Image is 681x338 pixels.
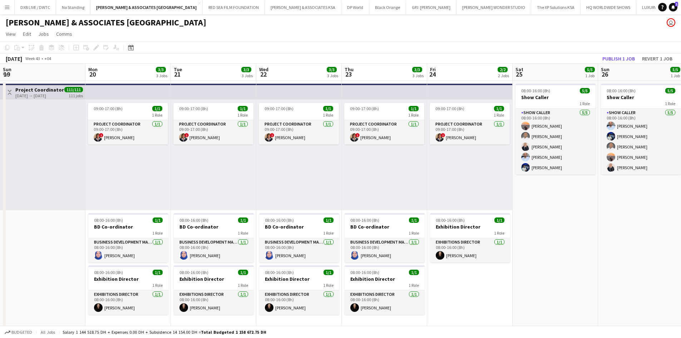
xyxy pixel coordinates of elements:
div: 1 Job [671,73,680,78]
span: 08:00-16:00 (8h) [179,217,208,223]
button: DXB LIVE / DWTC [15,0,56,14]
span: 08:00-16:00 (8h) [179,270,208,275]
span: 1 Role [237,112,248,118]
app-job-card: 09:00-17:00 (8h)1/11 RoleProject Coordinator1/109:00-17:00 (8h)![PERSON_NAME] [430,103,510,144]
span: 3/3 [241,67,251,72]
div: 3 Jobs [156,73,167,78]
div: 09:00-17:00 (8h)1/11 RoleProject Coordinator1/109:00-17:00 (8h)![PERSON_NAME] [173,103,253,144]
span: 1/1 [409,270,419,275]
span: 1/1 [494,217,504,223]
a: Edit [20,29,34,39]
span: 1 Role [323,112,333,118]
span: 21 [173,70,182,78]
app-job-card: 08:00-16:00 (8h)1/1BD Co-ordinator1 RoleBusiness Development Manager1/108:00-16:00 (8h)[PERSON_NAME] [174,213,254,263]
app-job-card: 09:00-17:00 (8h)1/11 RoleProject Coordinator1/109:00-17:00 (8h)![PERSON_NAME] [259,103,339,144]
span: 1/1 [324,270,334,275]
button: Black Orange [369,0,406,14]
span: ! [355,133,360,137]
h3: BD Co-ordinator [259,224,339,230]
app-job-card: 08:00-16:00 (8h)1/1Exhibition Director1 RoleExhibitions Director1/108:00-16:00 (8h)[PERSON_NAME] [259,265,339,315]
span: 1 Role [238,283,248,288]
button: Budgeted [4,328,33,336]
span: 09:00-17:00 (8h) [435,106,464,111]
span: Comms [56,31,72,37]
span: View [6,31,16,37]
span: 5/5 [580,88,590,93]
span: 1/1 [153,217,163,223]
span: 1/1 [323,106,333,111]
span: Sat [515,66,523,73]
span: 3/3 [327,67,337,72]
app-job-card: 08:00-16:00 (8h)1/1BD Co-ordinator1 RoleBusiness Development Manager1/108:00-16:00 (8h)[PERSON_NAME] [259,213,339,263]
app-job-card: 08:00-16:00 (8h)1/1Exhibition Director1 RoleExhibitions Director1/108:00-16:00 (8h)[PERSON_NAME] [88,265,168,315]
a: View [3,29,19,39]
span: Fri [430,66,436,73]
span: 08:00-16:00 (8h) [94,270,123,275]
span: 08:00-16:00 (8h) [350,270,379,275]
span: ! [270,133,274,137]
span: 26 [600,70,610,78]
span: Total Budgeted 1 158 672.75 DH [201,329,266,335]
app-job-card: 08:00-16:00 (8h)1/1Exhibition Director1 RoleExhibitions Director1/108:00-16:00 (8h)[PERSON_NAME] [430,213,510,263]
span: 1 Role [665,101,675,106]
span: 1/1 [409,106,419,111]
h3: Exhibition Director [345,276,425,282]
button: HQ WORLDWIDE SHOWS [581,0,636,14]
span: 3/3 [412,67,422,72]
span: 22 [258,70,268,78]
button: [PERSON_NAME] & ASSOCIATES [GEOGRAPHIC_DATA] [90,0,203,14]
div: 2 Jobs [498,73,509,78]
div: 3 Jobs [413,73,424,78]
div: Salary 1 144 518.75 DH + Expenses 0.00 DH + Subsistence 14 154.00 DH = [63,329,266,335]
app-card-role: Show Caller5/508:00-16:00 (8h)[PERSON_NAME][PERSON_NAME][PERSON_NAME][PERSON_NAME][PERSON_NAME] [601,109,681,175]
app-job-card: 09:00-17:00 (8h)1/11 RoleProject Coordinator1/109:00-17:00 (8h)![PERSON_NAME] [88,103,168,144]
span: Thu [345,66,354,73]
a: Jobs [35,29,52,39]
span: 08:00-16:00 (8h) [607,88,636,93]
app-job-card: 08:00-16:00 (8h)5/5Show Caller1 RoleShow Caller5/508:00-16:00 (8h)[PERSON_NAME][PERSON_NAME][PERS... [515,84,596,175]
span: 08:00-16:00 (8h) [265,270,294,275]
div: 3 Jobs [242,73,253,78]
app-job-card: 08:00-16:00 (8h)1/1Exhibition Director1 RoleExhibitions Director1/108:00-16:00 (8h)[PERSON_NAME] [345,265,425,315]
button: Publish 1 job [599,54,638,63]
h3: Show Caller [601,94,681,101]
span: Week 43 [24,56,41,61]
div: 09:00-17:00 (8h)1/11 RoleProject Coordinator1/109:00-17:00 (8h)![PERSON_NAME] [344,103,424,144]
h3: Exhibition Director [88,276,168,282]
span: 1/1 [153,270,163,275]
button: GPJ: [PERSON_NAME] [406,0,457,14]
span: ! [184,133,189,137]
span: 1 Role [494,230,504,236]
div: 3 Jobs [327,73,338,78]
app-card-role: Project Coordinator1/109:00-17:00 (8h)![PERSON_NAME] [430,120,510,144]
app-card-role: Business Development Manager1/108:00-16:00 (8h)[PERSON_NAME] [174,238,254,263]
app-job-card: 08:00-16:00 (8h)5/5Show Caller1 RoleShow Caller5/508:00-16:00 (8h)[PERSON_NAME][PERSON_NAME][PERS... [601,84,681,175]
h3: Exhibition Director [174,276,254,282]
app-card-role: Exhibitions Director1/108:00-16:00 (8h)[PERSON_NAME] [88,290,168,315]
span: ! [441,133,445,137]
span: Jobs [38,31,49,37]
span: 1/1 [409,217,419,223]
span: 09:00-17:00 (8h) [179,106,208,111]
button: [PERSON_NAME] & ASSOCIATES KSA [265,0,341,14]
span: 5/5 [585,67,595,72]
span: 08:00-16:00 (8h) [521,88,550,93]
app-card-role: Exhibitions Director1/108:00-16:00 (8h)[PERSON_NAME] [345,290,425,315]
button: LUXURY KSA [636,0,670,14]
h3: Show Caller [515,94,596,101]
h3: Exhibition Director [430,224,510,230]
span: 1/1 [238,106,248,111]
span: 1 Role [579,101,590,106]
button: Revert 1 job [639,54,675,63]
app-job-card: 08:00-16:00 (8h)1/1Exhibition Director1 RoleExhibitions Director1/108:00-16:00 (8h)[PERSON_NAME] [174,265,254,315]
span: 09:00-17:00 (8h) [265,106,293,111]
